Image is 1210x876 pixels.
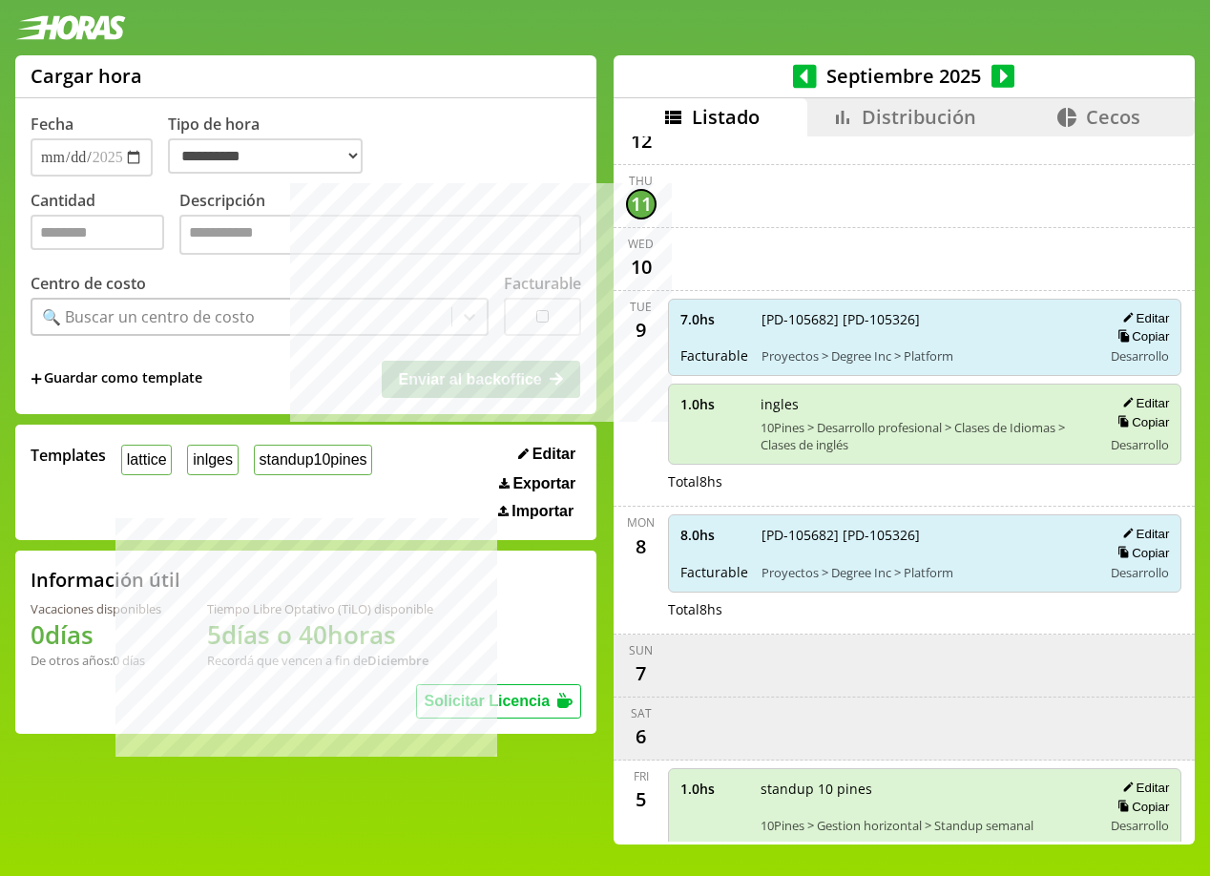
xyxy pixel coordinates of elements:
button: lattice [121,445,172,474]
label: Tipo de hora [168,114,378,177]
span: 10Pines > Desarrollo profesional > Clases de Idiomas > Clases de inglés [761,419,1090,453]
h2: Información útil [31,567,180,593]
button: Editar [1116,780,1169,796]
span: Exportar [512,475,575,492]
div: 8 [626,531,657,561]
span: Facturable [680,563,748,581]
span: standup 10 pines [761,780,1090,798]
span: Desarrollo [1111,347,1169,365]
div: Thu [629,173,653,189]
span: Proyectos > Degree Inc > Platform [761,347,1090,365]
div: Sun [629,642,653,658]
button: Editar [1116,395,1169,411]
h1: 5 días o 40 horas [207,617,433,652]
span: Importar [511,503,574,520]
img: logotipo [15,15,126,40]
button: Exportar [493,474,581,493]
span: 7.0 hs [680,310,748,328]
button: Editar [1116,526,1169,542]
div: 12 [626,126,657,156]
label: Descripción [179,190,581,260]
div: 10 [626,252,657,282]
h1: 0 días [31,617,161,652]
button: standup10pines [254,445,373,474]
span: 8.0 hs [680,526,748,544]
button: inlges [187,445,238,474]
div: Fri [634,768,649,784]
span: Proyectos > Degree Inc > Platform [761,564,1090,581]
button: Editar [1116,310,1169,326]
span: Septiembre 2025 [817,63,991,89]
span: Editar [532,446,575,463]
span: + [31,368,42,389]
div: scrollable content [614,136,1195,842]
button: Copiar [1112,799,1169,815]
button: Copiar [1112,545,1169,561]
button: Editar [512,445,581,464]
button: Copiar [1112,328,1169,344]
div: 6 [626,721,657,752]
span: Desarrollo [1111,817,1169,834]
div: 11 [626,189,657,219]
span: Distribución [862,104,976,130]
span: [PD-105682] [PD-105326] [761,310,1090,328]
span: Desarrollo [1111,436,1169,453]
span: 1.0 hs [680,395,747,413]
div: 9 [626,315,657,345]
span: ingles [761,395,1090,413]
label: Fecha [31,114,73,135]
input: Cantidad [31,215,164,250]
span: Templates [31,445,106,466]
label: Centro de costo [31,273,146,294]
label: Cantidad [31,190,179,260]
span: Desarrollo [1111,564,1169,581]
div: Vacaciones disponibles [31,600,161,617]
div: Wed [628,236,654,252]
div: Tue [630,299,652,315]
button: Copiar [1112,414,1169,430]
div: Mon [627,514,655,531]
div: Total 8 hs [668,600,1182,618]
span: Facturable [680,346,748,365]
div: Sat [631,705,652,721]
div: 5 [626,784,657,815]
div: 7 [626,658,657,689]
b: Diciembre [367,652,428,669]
span: 1.0 hs [680,780,747,798]
span: [PD-105682] [PD-105326] [761,526,1090,544]
span: Cecos [1086,104,1140,130]
span: +Guardar como template [31,368,202,389]
label: Facturable [504,273,581,294]
h1: Cargar hora [31,63,142,89]
div: 🔍 Buscar un centro de costo [42,306,255,327]
button: Solicitar Licencia [416,684,582,719]
span: Solicitar Licencia [425,693,551,709]
div: De otros años: 0 días [31,652,161,669]
select: Tipo de hora [168,138,363,174]
div: Tiempo Libre Optativo (TiLO) disponible [207,600,433,617]
span: Listado [692,104,760,130]
div: Total 8 hs [668,472,1182,490]
span: 10Pines > Gestion horizontal > Standup semanal [761,817,1090,834]
textarea: Descripción [179,215,581,255]
div: Recordá que vencen a fin de [207,652,433,669]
